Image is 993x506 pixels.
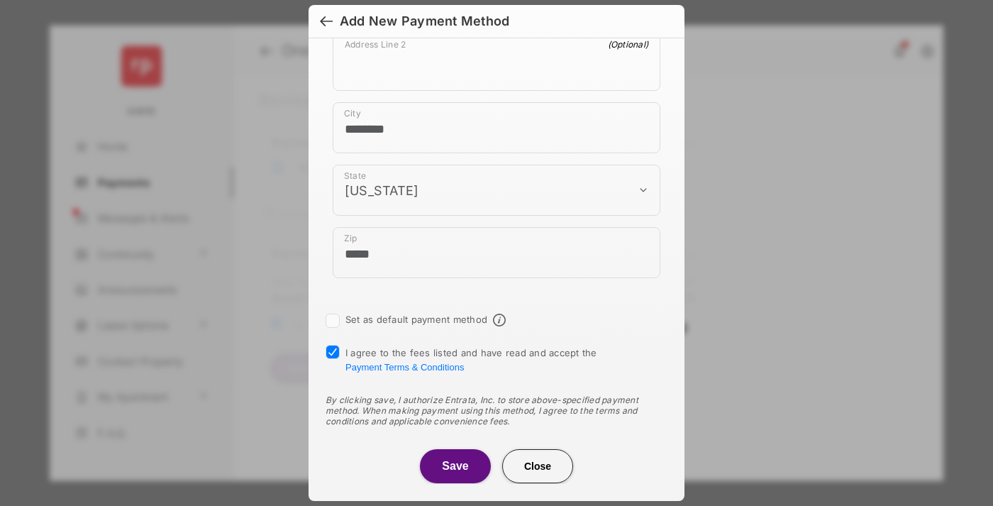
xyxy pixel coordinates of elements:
div: payment_method_screening[postal_addresses][addressLine2] [333,33,660,91]
span: I agree to the fees listed and have read and accept the [345,347,597,373]
button: Close [502,449,573,483]
button: I agree to the fees listed and have read and accept the [345,362,464,373]
div: Add New Payment Method [340,13,509,29]
span: Default payment method info [493,314,506,326]
button: Save [420,449,491,483]
div: payment_method_screening[postal_addresses][administrativeArea] [333,165,660,216]
div: By clicking save, I authorize Entrata, Inc. to store above-specified payment method. When making ... [326,395,667,427]
div: payment_method_screening[postal_addresses][locality] [333,102,660,153]
label: Set as default payment method [345,314,487,325]
div: payment_method_screening[postal_addresses][postalCode] [333,227,660,278]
